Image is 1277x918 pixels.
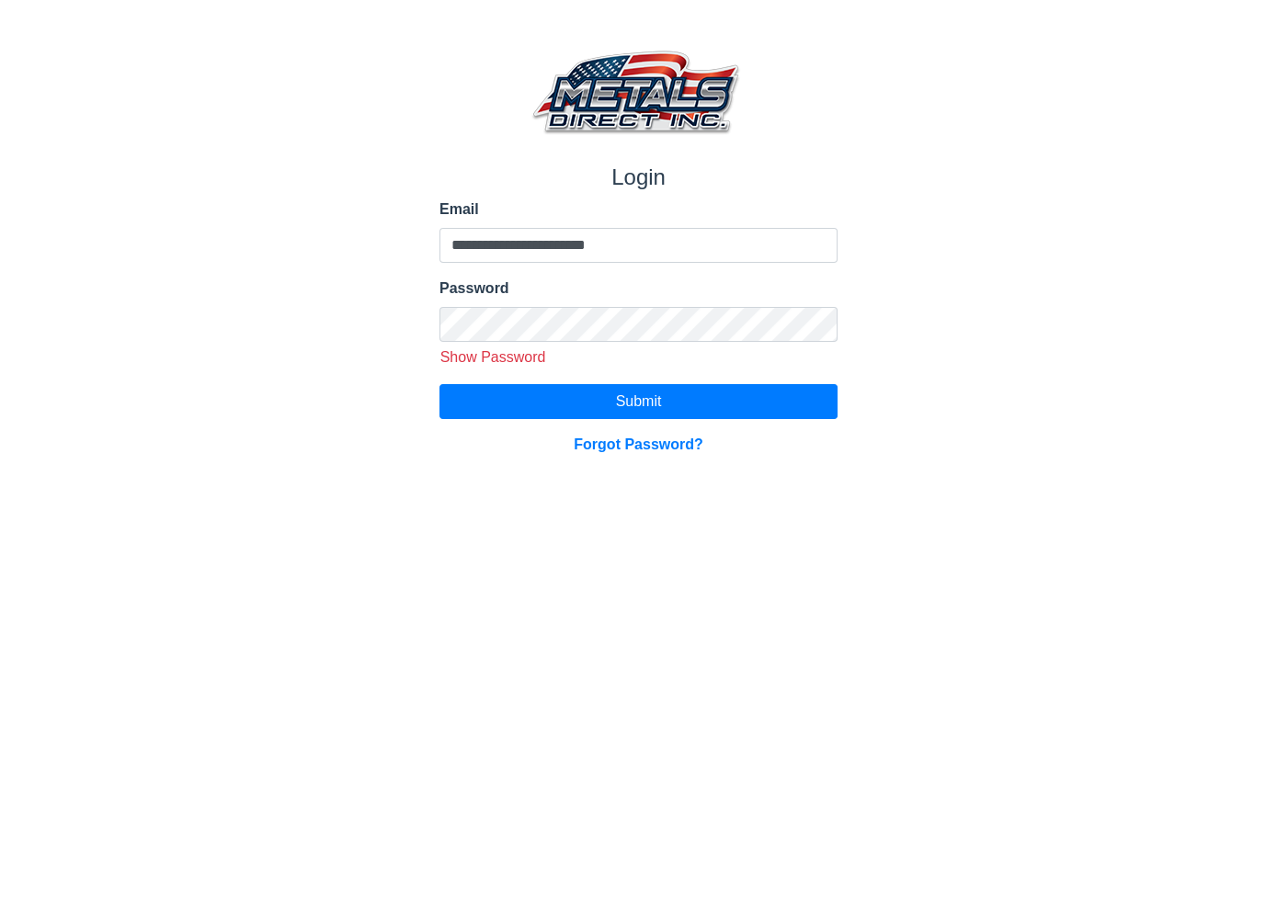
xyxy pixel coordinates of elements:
button: Submit [439,384,838,419]
label: Email [439,198,838,221]
label: Password [439,278,838,300]
h1: Login [439,164,838,191]
a: Forgot Password? [574,436,702,452]
span: Show Password [440,349,546,365]
button: Show Password [433,346,553,369]
span: Submit [616,393,662,409]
